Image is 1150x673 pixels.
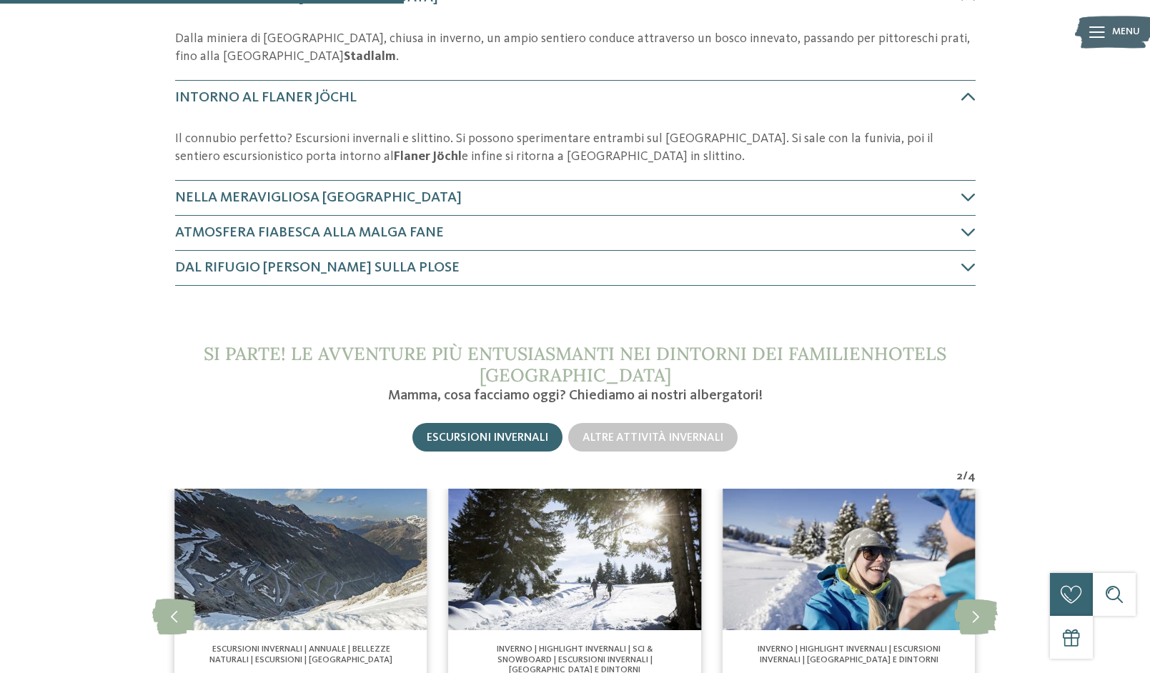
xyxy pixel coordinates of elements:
[963,469,968,484] span: /
[175,226,444,240] span: Atmosfera fiabesca alla Malga Fane
[394,150,462,163] strong: Flaner Jöchl
[956,469,963,484] span: 2
[449,489,701,631] img: Il fascino delle escursioni invernali in Valle Isarco
[175,30,976,66] p: Dalla miniera di [GEOGRAPHIC_DATA], chiusa in inverno, un ampio sentiero conduce attraverso un bo...
[209,645,392,664] span: Escursioni invernali | Annuale | Bellezze naturali | Escursioni | [GEOGRAPHIC_DATA]
[344,50,396,63] strong: Stadlalm
[758,645,941,664] span: Inverno | Highlight invernali | Escursioni invernali | [GEOGRAPHIC_DATA] e dintorni
[175,261,460,275] span: Dal Rifugio [PERSON_NAME] sulla Plose
[427,432,548,444] span: Escursioni invernali
[204,342,946,387] span: Si parte! Le avventure più entusiasmanti nei dintorni dei Familienhotels [GEOGRAPHIC_DATA]
[583,432,723,444] span: Altre attività invernali
[174,489,427,631] img: Il fascino delle escursioni invernali in Valle Isarco
[175,91,357,105] span: Intorno al Flaner Jöchl
[723,489,975,631] img: Il fascino delle escursioni invernali in Valle Isarco
[175,191,462,205] span: Nella meravigliosa [GEOGRAPHIC_DATA]
[968,469,976,484] span: 4
[388,389,763,403] span: Mamma, cosa facciamo oggi? Chiediamo ai nostri albergatori!
[175,130,976,166] p: Il connubio perfetto? Escursioni invernali e slittino. Si possono sperimentare entrambi sul [GEOG...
